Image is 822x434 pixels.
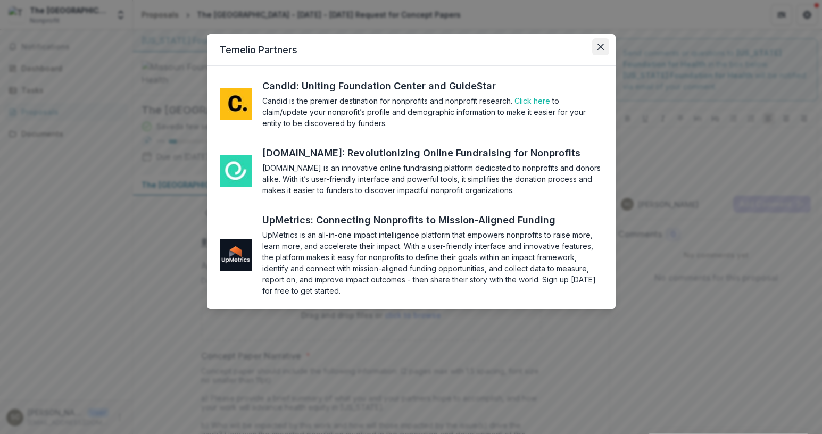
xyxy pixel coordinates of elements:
[220,88,252,120] img: me
[262,162,603,196] section: [DOMAIN_NAME] is an innovative online fundraising platform dedicated to nonprofits and donors ali...
[220,155,252,187] img: me
[262,79,516,93] a: Candid: Uniting Foundation Center and GuideStar
[220,239,252,271] img: me
[262,229,603,296] section: UpMetrics is an all-in-one impact intelligence platform that empowers nonprofits to raise more, l...
[262,95,603,129] section: Candid is the premier destination for nonprofits and nonprofit research. to claim/update your non...
[262,146,600,160] a: [DOMAIN_NAME]: Revolutionizing Online Fundraising for Nonprofits
[592,38,609,55] button: Close
[262,213,575,227] a: UpMetrics: Connecting Nonprofits to Mission-Aligned Funding
[514,96,550,105] a: Click here
[207,34,616,66] header: Temelio Partners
